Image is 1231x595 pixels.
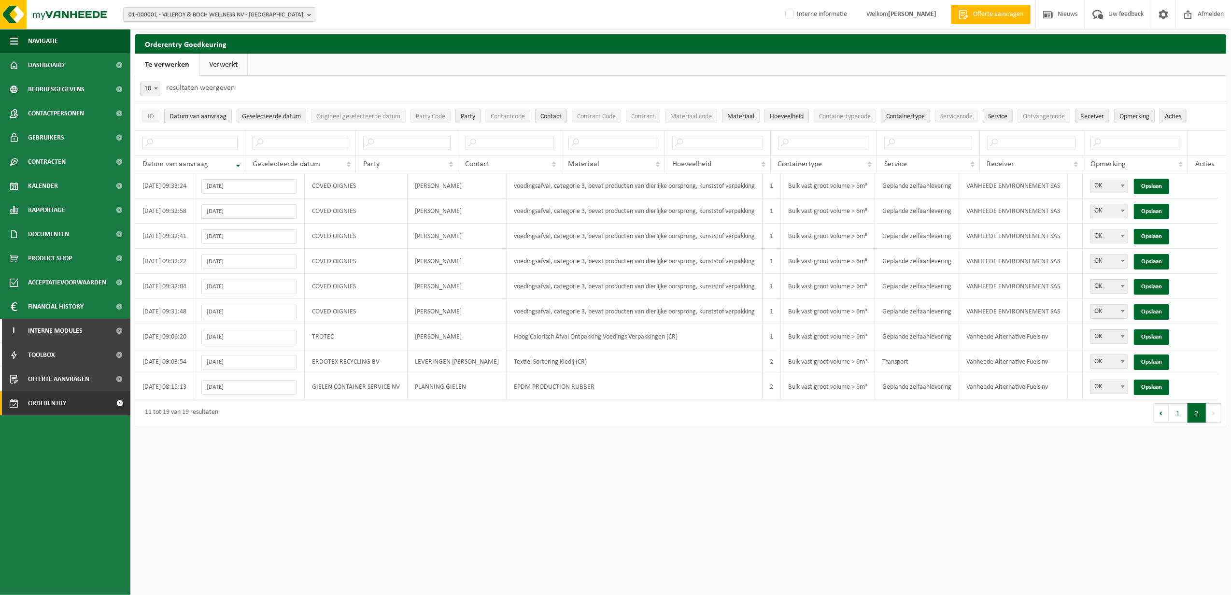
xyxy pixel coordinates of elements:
td: Bulk vast groot volume > 6m³ [781,249,875,274]
span: Datum van aanvraag [170,113,226,120]
a: Offerte aanvragen [951,5,1031,24]
td: COVED OIGNIES [305,299,408,324]
button: Geselecteerde datumGeselecteerde datum: Activate to sort [237,109,306,123]
span: Navigatie [28,29,58,53]
span: Acceptatievoorwaarden [28,270,106,295]
td: COVED OIGNIES [305,274,408,299]
span: Hoeveelheid [672,160,711,168]
span: Geselecteerde datum [242,113,301,120]
td: voedingsafval, categorie 3, bevat producten van dierlijke oorsprong, kunststof verpakking [507,249,763,274]
span: OK [1090,254,1128,269]
td: TROTEC [305,324,408,349]
td: 1 [763,274,781,299]
span: Party [363,160,380,168]
span: OK [1090,354,1128,369]
span: Contracten [28,150,66,174]
span: Contract Code [577,113,616,120]
span: Geselecteerde datum [253,160,320,168]
span: Contact [466,160,490,168]
button: 2 [1188,403,1206,423]
td: 2 [763,349,781,374]
span: Materiaal code [670,113,712,120]
span: Origineel geselecteerde datum [316,113,400,120]
span: Servicecode [940,113,973,120]
td: [PERSON_NAME] [408,324,507,349]
td: [DATE] 09:33:24 [135,173,194,198]
td: Bulk vast groot volume > 6m³ [781,324,875,349]
a: Opslaan [1134,304,1169,320]
td: VANHEEDE ENVIRONNEMENT SAS [959,224,1068,249]
button: Materiaal codeMateriaal code: Activate to sort [665,109,717,123]
button: Contract CodeContract Code: Activate to sort [572,109,621,123]
td: 1 [763,299,781,324]
td: [PERSON_NAME] [408,249,507,274]
span: OK [1090,204,1128,218]
span: Party Code [416,113,445,120]
button: Next [1206,403,1221,423]
span: Opmerking [1119,113,1149,120]
span: Ontvangercode [1023,113,1065,120]
td: VANHEEDE ENVIRONNEMENT SAS [959,274,1068,299]
td: Geplande zelfaanlevering [875,324,959,349]
button: OntvangercodeOntvangercode: Activate to sort [1018,109,1070,123]
span: Party [461,113,475,120]
td: [DATE] 09:06:20 [135,324,194,349]
a: Opslaan [1134,329,1169,345]
td: Bulk vast groot volume > 6m³ [781,173,875,198]
button: ContainertypeContainertype: Activate to sort [881,109,930,123]
span: Interne modules [28,319,83,343]
button: MateriaalMateriaal: Activate to sort [722,109,760,123]
td: voedingsafval, categorie 3, bevat producten van dierlijke oorsprong, kunststof verpakking [507,274,763,299]
td: Hoog Calorisch Afval Ontpakking Voedings Verpakkingen (CR) [507,324,763,349]
td: [DATE] 09:31:48 [135,299,194,324]
td: Geplande zelfaanlevering [875,198,959,224]
a: Verwerkt [199,54,247,76]
span: Financial History [28,295,84,319]
td: ERDOTEX RECYCLING BV [305,349,408,374]
td: Geplande zelfaanlevering [875,299,959,324]
span: Opmerking [1090,160,1126,168]
span: Product Shop [28,246,72,270]
td: 1 [763,198,781,224]
span: OK [1090,380,1128,394]
span: OK [1090,280,1128,293]
td: Bulk vast groot volume > 6m³ [781,374,875,399]
span: OK [1090,255,1128,268]
td: PLANNING GIELEN [408,374,507,399]
td: Vanheede Alternative Fuels nv [959,324,1068,349]
a: Opslaan [1134,179,1169,194]
span: Toolbox [28,343,55,367]
td: COVED OIGNIES [305,224,408,249]
span: Service [884,160,907,168]
td: [PERSON_NAME] [408,173,507,198]
td: COVED OIGNIES [305,173,408,198]
span: OK [1090,279,1128,294]
label: Interne informatie [783,7,847,22]
span: OK [1090,204,1128,218]
button: Previous [1153,403,1169,423]
td: voedingsafval, categorie 3, bevat producten van dierlijke oorsprong, kunststof verpakking [507,198,763,224]
td: [PERSON_NAME] [408,224,507,249]
td: Bulk vast groot volume > 6m³ [781,224,875,249]
span: Acties [1195,160,1214,168]
span: OK [1090,330,1128,343]
span: Bedrijfsgegevens [28,77,85,101]
td: voedingsafval, categorie 3, bevat producten van dierlijke oorsprong, kunststof verpakking [507,299,763,324]
span: 10 [141,82,161,96]
td: 1 [763,173,781,198]
td: [PERSON_NAME] [408,299,507,324]
td: voedingsafval, categorie 3, bevat producten van dierlijke oorsprong, kunststof verpakking [507,173,763,198]
td: Geplande zelfaanlevering [875,173,959,198]
td: Geplande zelfaanlevering [875,374,959,399]
button: ReceiverReceiver: Activate to sort [1075,109,1109,123]
td: [DATE] 09:32:04 [135,274,194,299]
span: OK [1090,305,1128,318]
td: VANHEEDE ENVIRONNEMENT SAS [959,173,1068,198]
button: Datum van aanvraagDatum van aanvraag: Activate to remove sorting [164,109,232,123]
td: Bulk vast groot volume > 6m³ [781,198,875,224]
button: ContractContract: Activate to sort [626,109,660,123]
td: Textiel Sortering Kledij (CR) [507,349,763,374]
span: Offerte aanvragen [971,10,1026,19]
td: [DATE] 09:32:22 [135,249,194,274]
strong: [PERSON_NAME] [888,11,936,18]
